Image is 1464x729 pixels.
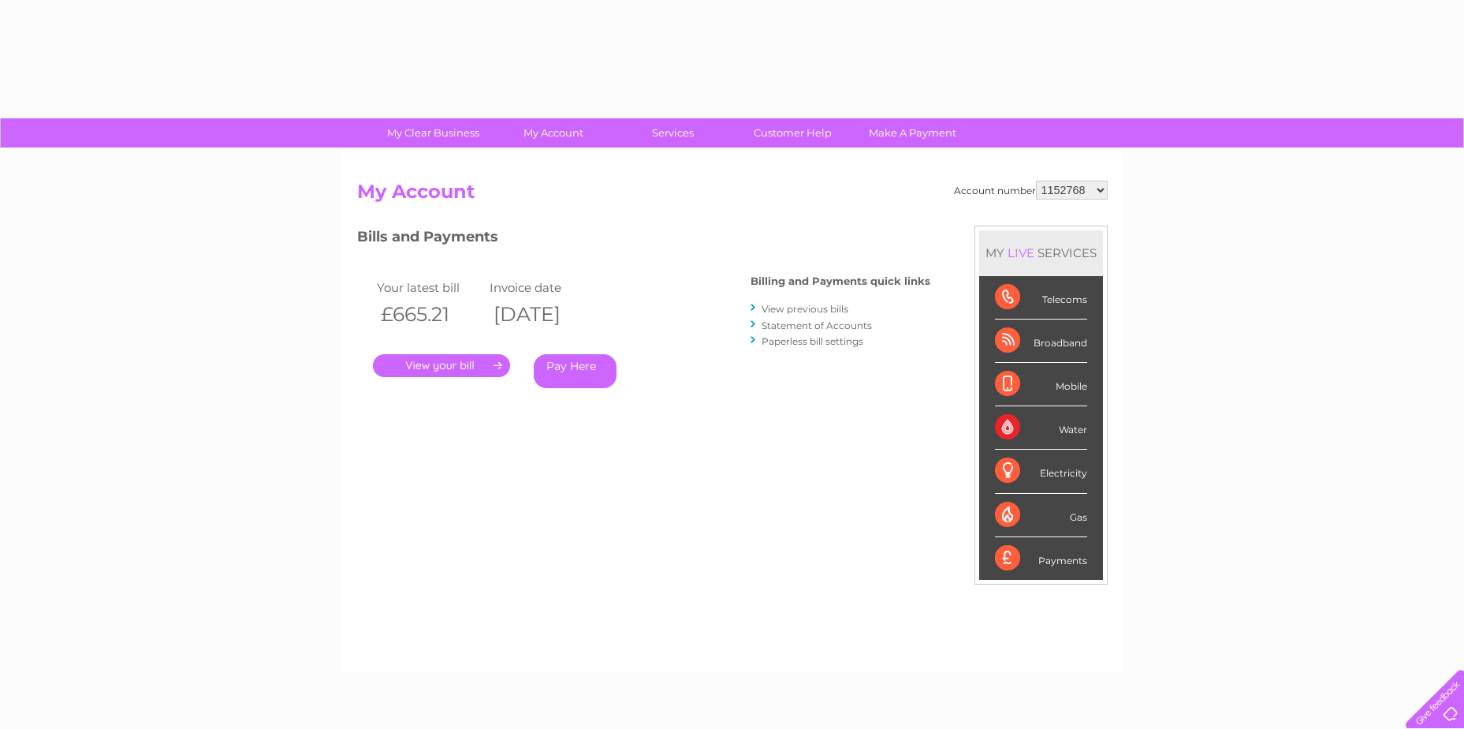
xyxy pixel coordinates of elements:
div: Water [995,406,1087,450]
div: Account number [954,181,1108,200]
div: LIVE [1004,245,1037,260]
div: Telecoms [995,276,1087,320]
a: Statement of Accounts [762,320,872,331]
div: Electricity [995,450,1087,493]
h2: My Account [357,181,1108,211]
a: View previous bills [762,303,848,315]
th: [DATE] [486,298,599,331]
div: Mobile [995,363,1087,406]
div: Gas [995,494,1087,537]
div: MY SERVICES [979,230,1103,275]
div: Payments [995,537,1087,580]
th: £665.21 [373,298,486,331]
a: . [373,354,510,377]
td: Your latest bill [373,277,486,298]
h4: Billing and Payments quick links [751,275,930,287]
td: Invoice date [486,277,599,298]
a: Make A Payment [847,118,978,148]
a: Paperless bill settings [762,335,863,347]
a: My Clear Business [368,118,498,148]
h3: Bills and Payments [357,226,930,253]
div: Broadband [995,320,1087,363]
a: Services [608,118,738,148]
a: My Account [488,118,618,148]
a: Customer Help [728,118,858,148]
a: Pay Here [534,354,617,388]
